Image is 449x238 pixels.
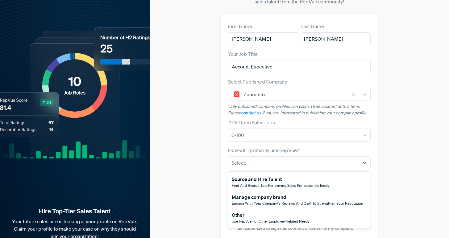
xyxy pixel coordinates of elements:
p: Only published company profiles can claim a free account at this time. Please if you are interest... [228,103,370,116]
span: Engage with your company's reviews and Q&A to strengthen your reputation [232,201,363,206]
input: First Name [228,32,298,45]
div: Source and Hire Talent [232,175,330,183]
div: Other [232,211,310,219]
strong: Hire Top-Tier Sales Talent [10,207,140,215]
label: How will I primarily use RepVue? [228,146,299,154]
label: Last Name [301,23,324,30]
label: First Name [228,23,252,30]
input: Title [228,60,370,73]
label: Select Published Company [228,78,287,85]
span: Use RepVue for other employer-related needs [232,219,310,224]
a: contact us [241,110,261,116]
input: Last Name [301,32,371,45]
span: Find and recruit top-performing sales professionals easily [232,183,330,188]
label: # Of Open Sales Jobs [228,119,275,126]
label: Your Job Title [228,50,258,58]
div: Manage company brand [232,193,363,201]
img: ZoomInfo [233,91,240,98]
